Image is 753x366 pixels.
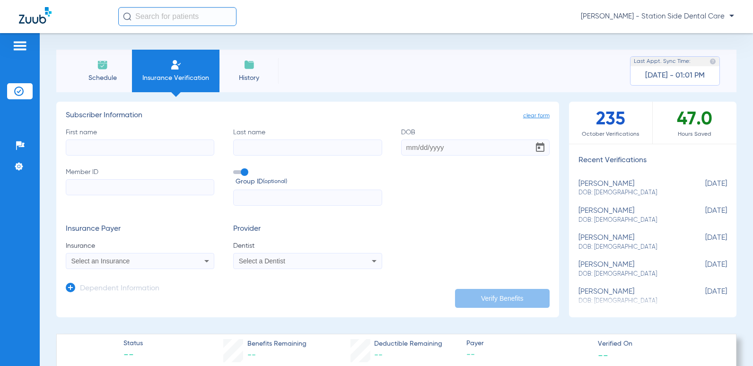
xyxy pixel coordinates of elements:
div: [PERSON_NAME] [578,288,680,305]
h3: Dependent Information [80,284,159,294]
span: [DATE] [680,261,727,278]
div: [PERSON_NAME] [578,261,680,278]
span: clear form [523,111,550,121]
button: Verify Benefits [455,289,550,308]
span: -- [374,351,383,359]
span: Verified On [598,339,721,349]
span: -- [247,351,256,359]
span: October Verifications [569,130,652,139]
button: Open calendar [531,138,550,157]
span: DOB: [DEMOGRAPHIC_DATA] [578,270,680,279]
label: DOB [401,128,550,156]
span: Last Appt. Sync Time: [634,57,691,66]
span: Select an Insurance [71,257,130,265]
span: Insurance Verification [139,73,212,83]
img: History [244,59,255,70]
label: Member ID [66,167,214,206]
img: Manual Insurance Verification [170,59,182,70]
input: Search for patients [118,7,236,26]
img: Schedule [97,59,108,70]
h3: Subscriber Information [66,111,550,121]
div: [PERSON_NAME] [578,234,680,251]
span: Select a Dentist [239,257,285,265]
span: DOB: [DEMOGRAPHIC_DATA] [578,216,680,225]
span: History [227,73,271,83]
span: [DATE] - 01:01 PM [645,71,705,80]
span: [DATE] [680,234,727,251]
div: [PERSON_NAME] [578,207,680,224]
span: [DATE] [680,207,727,224]
span: [DATE] [680,288,727,305]
span: Hours Saved [653,130,736,139]
img: last sync help info [709,58,716,65]
div: 235 [569,102,653,144]
span: [DATE] [680,180,727,197]
span: Payer [466,339,590,349]
span: Schedule [80,73,125,83]
div: [PERSON_NAME] [578,180,680,197]
h3: Insurance Payer [66,225,214,234]
img: Zuub Logo [19,7,52,24]
span: Dentist [233,241,382,251]
input: Last name [233,139,382,156]
span: Benefits Remaining [247,339,306,349]
img: hamburger-icon [12,40,27,52]
span: -- [598,350,608,360]
span: Status [123,339,143,349]
small: (optional) [263,177,287,187]
span: -- [123,349,143,362]
img: Search Icon [123,12,131,21]
span: Deductible Remaining [374,339,442,349]
span: DOB: [DEMOGRAPHIC_DATA] [578,189,680,197]
input: Member ID [66,179,214,195]
span: [PERSON_NAME] - Station Side Dental Care [581,12,734,21]
input: DOBOpen calendar [401,139,550,156]
label: Last name [233,128,382,156]
h3: Provider [233,225,382,234]
h3: Recent Verifications [569,156,736,166]
span: Insurance [66,241,214,251]
span: DOB: [DEMOGRAPHIC_DATA] [578,243,680,252]
div: 47.0 [653,102,736,144]
input: First name [66,139,214,156]
label: First name [66,128,214,156]
span: Group ID [236,177,382,187]
span: -- [466,349,590,361]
